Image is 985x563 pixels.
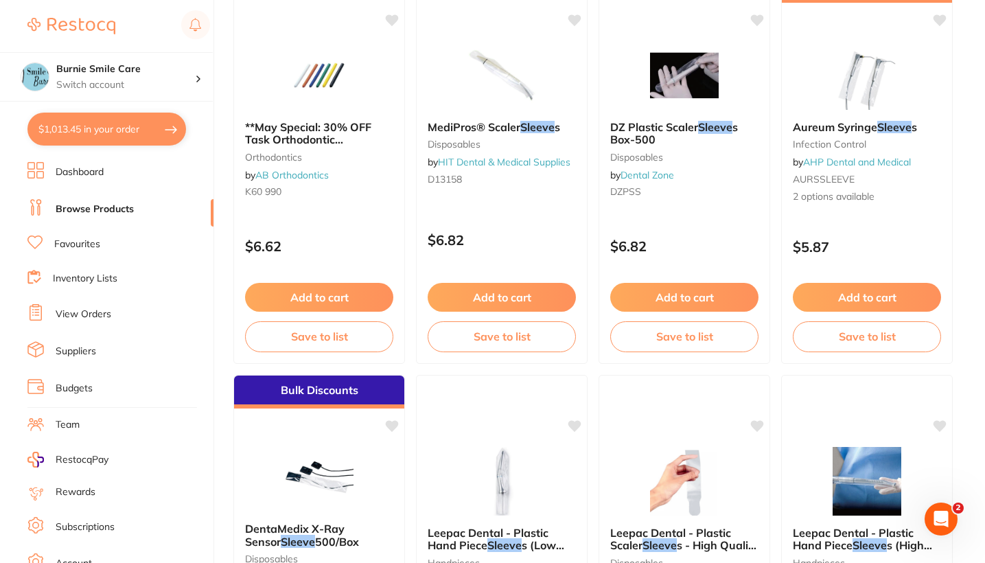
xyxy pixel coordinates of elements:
b: Leepac Dental - Plastic Scaler Sleeves - High Quality Dental Product [610,527,758,552]
img: Aureum Syringe Sleeves [822,41,912,110]
a: Browse Products [56,203,134,216]
a: Dashboard [56,165,104,179]
em: Sleeve [281,535,315,549]
span: s [912,120,917,134]
iframe: Intercom live chat [925,503,958,536]
em: Sleeve [698,120,732,134]
p: $6.82 [610,238,758,254]
a: AHP Dental and Medical [803,156,911,168]
button: Save to list [610,321,758,352]
a: Dental Zone [621,169,674,181]
a: HIT Dental & Medical Supplies [438,156,570,168]
b: DZ Plastic Scaler Sleeves Box-500 [610,121,758,146]
b: Leepac Dental - Plastic Hand Piece Sleeves (Low Speed) - High Quality Dental Product [428,527,576,552]
img: Leepac Dental - Plastic Scaler Sleeves - High Quality Dental Product [640,447,729,516]
span: DZ Plastic Scaler [610,120,698,134]
a: Suppliers [56,345,96,358]
span: by [428,156,570,168]
span: by [610,169,674,181]
button: Add to cart [245,283,393,312]
em: Sleeve [520,120,555,134]
span: by [245,169,329,181]
p: $6.62 [245,238,393,254]
p: $5.87 [793,239,941,255]
img: MediPros® Scaler Sleeves [457,41,546,110]
span: DZPSS [610,185,641,198]
span: Leepac Dental - Plastic Scaler [610,526,731,552]
button: Save to list [793,321,941,352]
small: orthodontics [245,152,393,163]
a: Favourites [54,238,100,251]
p: $6.82 [428,232,576,248]
span: MediPros® Scaler [428,120,520,134]
button: Save to list [428,321,576,352]
span: by [793,156,911,168]
span: s Box-500 [610,120,738,146]
a: Team [56,418,80,432]
button: $1,013.45 in your order [27,113,186,146]
a: RestocqPay [27,452,108,468]
button: Save to list [245,321,393,352]
p: Switch account [56,78,195,92]
span: Leepac Dental - Plastic Hand Piece [428,526,548,552]
small: disposables [428,139,576,150]
a: AB Orthodontics [255,169,329,181]
span: Leepac Dental - Plastic Hand Piece [793,526,914,552]
small: Disposables [610,152,758,163]
b: MediPros® Scaler Sleeves [428,121,576,133]
span: K60 990 [245,185,281,198]
a: Subscriptions [56,520,115,534]
span: DentaMedix X-Ray Sensor [245,522,345,548]
b: Aureum Syringe Sleeves [793,121,941,133]
button: Add to cart [793,283,941,312]
b: DentaMedix X-Ray Sensor Sleeve 500/Box [245,522,393,548]
img: Restocq Logo [27,18,115,34]
img: RestocqPay [27,452,44,468]
span: D13158 [428,173,462,185]
em: Sleeve [642,538,677,552]
div: Bulk Discounts [234,376,404,409]
a: Inventory Lists [53,272,117,286]
img: Leepac Dental - Plastic Hand Piece Sleeves (High Speed) - High Quality Dental Product [822,447,912,516]
span: AURSSLEEVE [793,173,855,185]
span: RestocqPay [56,453,108,467]
em: Sleeve [487,538,522,552]
em: Sleeve [853,538,887,552]
b: Leepac Dental - Plastic Hand Piece Sleeves (High Speed) - High Quality Dental Product [793,527,941,552]
a: Budgets [56,382,93,395]
img: DentaMedix X-Ray Sensor Sleeve 500/Box [275,443,364,512]
span: Aureum Syringe [793,120,877,134]
small: infection control [793,139,941,150]
img: **May Special: 30% OFF Task Orthodontic Instruments** TASK INSTRUMENT HANDLE SLEEVE WHITE (PK 2) [275,41,364,110]
img: Burnie Smile Care [21,63,49,91]
span: 2 [953,503,964,514]
a: Rewards [56,485,95,499]
span: s [555,120,560,134]
h4: Burnie Smile Care [56,62,195,76]
button: Add to cart [610,283,758,312]
b: **May Special: 30% OFF Task Orthodontic Instruments** TASK INSTRUMENT HANDLE SLEEVE WHITE (PK 2) [245,121,393,146]
img: Leepac Dental - Plastic Hand Piece Sleeves (Low Speed) - High Quality Dental Product [457,447,546,516]
span: 2 options available [793,190,941,204]
em: Sleeve [877,120,912,134]
img: DZ Plastic Scaler Sleeves Box-500 [640,41,729,110]
a: View Orders [56,308,111,321]
button: Add to cart [428,283,576,312]
span: 500/Box [315,535,359,549]
a: Restocq Logo [27,10,115,42]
